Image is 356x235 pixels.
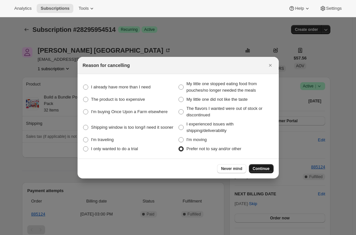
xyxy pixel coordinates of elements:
span: I'm traveling [91,137,114,142]
span: Shipping window is too long/I need it sooner [91,125,174,130]
span: My little one did not like the taste [187,97,248,102]
button: Close [266,61,275,70]
button: Never mind [217,164,246,173]
span: Continue [253,166,270,171]
span: Settings [326,6,342,11]
span: Analytics [14,6,31,11]
span: Help [295,6,304,11]
span: I experienced issues with shipping/deliverability [187,122,234,133]
span: Prefer not to say and/or other [187,146,241,151]
span: Tools [79,6,89,11]
span: The flavors I wanted were out of stock or discontinued [187,106,263,117]
span: My little one stopped eating food from pouches/no longer needed the meals [187,81,257,93]
span: I'm buying Once Upon a Farm elsewhere [91,109,168,114]
button: Tools [75,4,99,13]
span: Never mind [221,166,242,171]
button: Subscriptions [37,4,73,13]
button: Settings [316,4,346,13]
span: I already have more than I need [91,85,151,89]
h2: Reason for cancelling [83,62,130,69]
button: Continue [249,164,274,173]
span: Subscriptions [41,6,69,11]
span: The product is too expensive [91,97,145,102]
span: I only wanted to do a trial [91,146,138,151]
span: I'm moving [187,137,207,142]
button: Analytics [10,4,35,13]
button: Help [285,4,314,13]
